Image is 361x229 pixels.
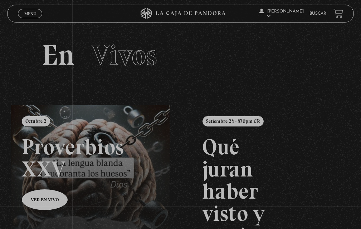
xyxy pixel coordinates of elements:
[309,11,326,16] a: Buscar
[24,11,36,16] span: Menu
[42,41,319,69] h2: En
[92,38,157,72] span: Vivos
[259,9,304,18] span: [PERSON_NAME]
[22,18,39,23] span: Cerrar
[333,9,343,18] a: View your shopping cart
